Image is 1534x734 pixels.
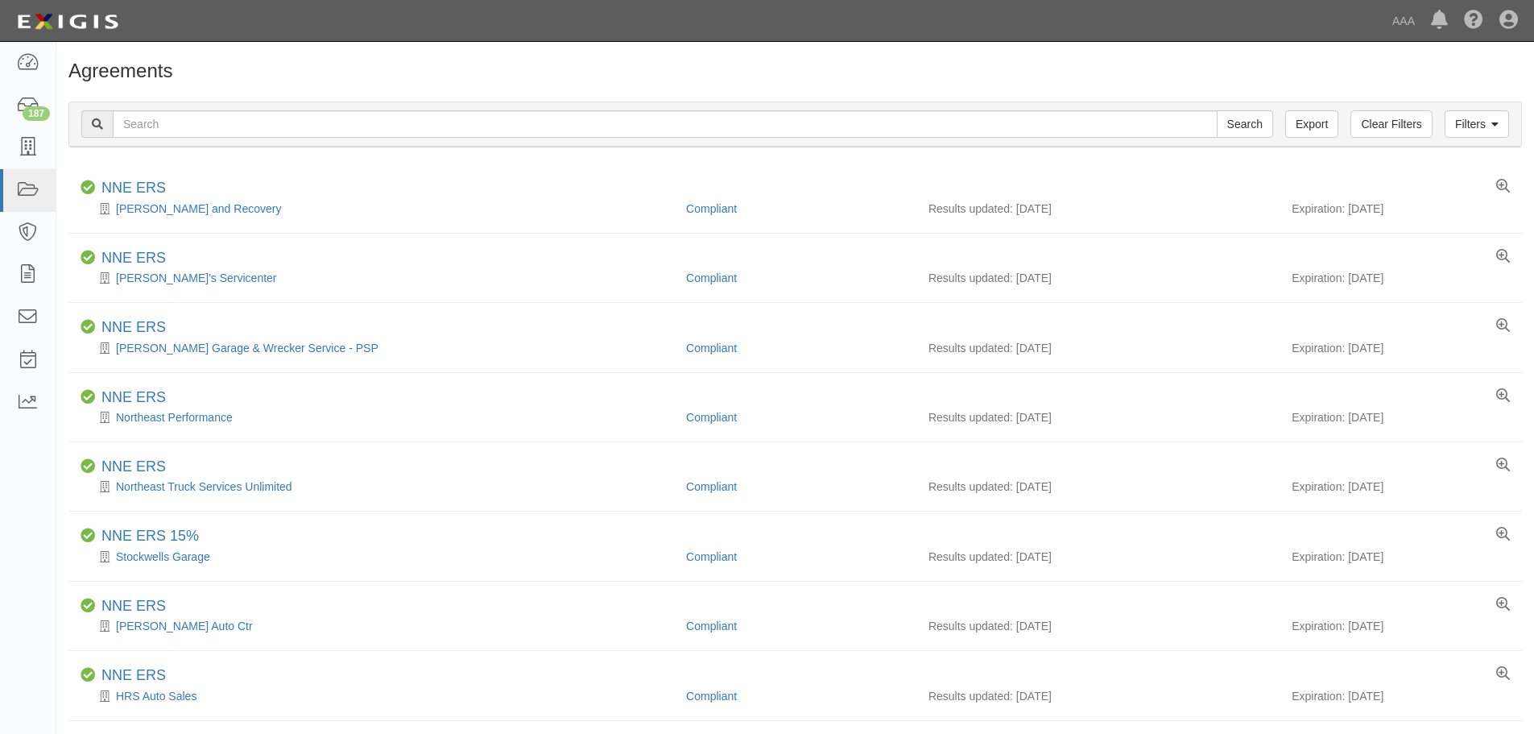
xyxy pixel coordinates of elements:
[1496,598,1510,612] a: View results summary
[1350,110,1432,138] a: Clear Filters
[101,667,166,685] div: NNE ERS
[928,409,1267,425] div: Results updated: [DATE]
[101,319,166,335] a: NNE ERS
[928,618,1267,634] div: Results updated: [DATE]
[1217,110,1273,138] input: Search
[81,549,674,565] div: Stockwells Garage
[81,201,674,217] div: Keene Towing and Recovery
[101,389,166,405] a: NNE ERS
[686,620,737,632] a: Compliant
[116,202,281,215] a: [PERSON_NAME] and Recovery
[116,342,378,355] a: [PERSON_NAME] Garage & Wrecker Service - PSP
[1496,458,1510,473] a: View results summary
[101,319,166,337] div: NNE ERS
[101,528,199,545] div: NNE ERS 15%
[1292,340,1510,356] div: Expiration: [DATE]
[12,7,123,36] img: logo-5460c22ac91f19d4615b14bd174203de0afe785f0fc80cf4dbbc73dc1793850b.png
[101,180,166,197] div: NNE ERS
[686,480,737,493] a: Compliant
[81,459,95,474] i: Compliant
[1384,5,1423,37] a: AAA
[686,690,737,703] a: Compliant
[68,60,1522,81] h1: Agreements
[81,668,95,682] i: Compliant
[101,667,166,683] a: NNE ERS
[1292,549,1510,565] div: Expiration: [DATE]
[686,342,737,355] a: Compliant
[1496,667,1510,682] a: View results summary
[116,550,210,563] a: Stockwells Garage
[1445,110,1509,138] a: Filters
[928,270,1267,286] div: Results updated: [DATE]
[101,250,166,267] div: NNE ERS
[1292,688,1510,704] div: Expiration: [DATE]
[928,549,1267,565] div: Results updated: [DATE]
[101,458,166,476] div: NNE ERS
[1285,110,1338,138] a: Export
[928,479,1267,495] div: Results updated: [DATE]
[116,480,292,493] a: Northeast Truck Services Unlimited
[81,320,95,334] i: Compliant
[81,529,95,543] i: Compliant
[928,340,1267,356] div: Results updated: [DATE]
[1496,180,1510,194] a: View results summary
[1464,11,1483,31] i: Help Center - Complianz
[1496,528,1510,542] a: View results summary
[81,479,674,495] div: Northeast Truck Services Unlimited
[101,180,166,196] a: NNE ERS
[1292,270,1510,286] div: Expiration: [DATE]
[81,390,95,404] i: Compliant
[81,340,674,356] div: Kim's Garage & Wrecker Service - PSP
[81,251,95,265] i: Compliant
[81,599,95,613] i: Compliant
[1496,250,1510,264] a: View results summary
[23,106,50,121] div: 187
[686,550,737,563] a: Compliant
[686,411,737,424] a: Compliant
[81,180,95,195] i: Compliant
[1292,618,1510,634] div: Expiration: [DATE]
[686,202,737,215] a: Compliant
[101,250,166,266] a: NNE ERS
[101,598,166,616] div: NNE ERS
[101,389,166,407] div: NNE ERS
[101,598,166,614] a: NNE ERS
[1496,389,1510,404] a: View results summary
[116,620,253,632] a: [PERSON_NAME] Auto Ctr
[1496,319,1510,334] a: View results summary
[116,690,196,703] a: HRS Auto Sales
[101,528,199,544] a: NNE ERS 15%
[1292,409,1510,425] div: Expiration: [DATE]
[928,201,1267,217] div: Results updated: [DATE]
[928,688,1267,704] div: Results updated: [DATE]
[1292,479,1510,495] div: Expiration: [DATE]
[81,270,674,286] div: Freddie's Servicenter
[101,458,166,475] a: NNE ERS
[116,411,233,424] a: Northeast Performance
[116,272,277,284] a: [PERSON_NAME]'s Servicenter
[81,618,674,634] div: Arnold's Auto Ctr
[686,272,737,284] a: Compliant
[1292,201,1510,217] div: Expiration: [DATE]
[113,110,1218,138] input: Search
[81,409,674,425] div: Northeast Performance
[81,688,674,704] div: HRS Auto Sales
